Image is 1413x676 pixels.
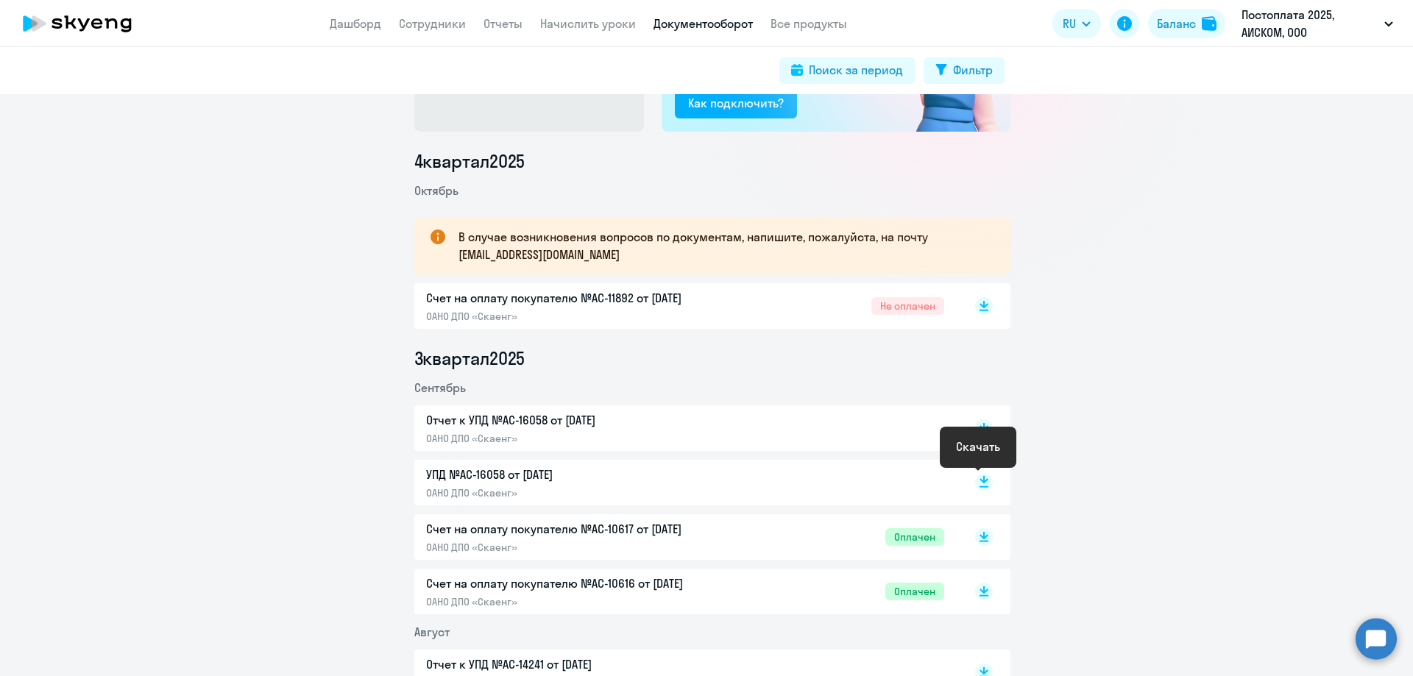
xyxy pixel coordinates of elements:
[426,520,735,538] p: Счет на оплату покупателю №AC-10617 от [DATE]
[426,655,735,673] p: Отчет к УПД №AC-14241 от [DATE]
[1063,15,1076,32] span: RU
[924,57,1005,84] button: Фильтр
[426,574,735,592] p: Счет на оплату покупателю №AC-10616 от [DATE]
[1052,9,1101,38] button: RU
[484,16,523,31] a: Отчеты
[1148,9,1225,38] button: Балансbalance
[1234,6,1400,41] button: Постоплата 2025, АИСКОМ, ООО
[885,528,944,546] span: Оплачен
[1157,15,1196,32] div: Баланс
[426,310,735,323] p: ОАНО ДПО «Скаенг»
[426,466,735,483] p: УПД №AC-16058 от [DATE]
[871,297,944,315] span: Не оплачен
[426,595,735,608] p: ОАНО ДПО «Скаенг»
[330,16,381,31] a: Дашборд
[1202,16,1217,31] img: balance
[399,16,466,31] a: Сотрудники
[779,57,915,84] button: Поиск за период
[771,16,847,31] a: Все продукты
[414,183,458,198] span: Октябрь
[426,289,735,307] p: Счет на оплату покупателю №AC-11892 от [DATE]
[426,411,944,445] a: Отчет к УПД №AC-16058 от [DATE]ОАНО ДПО «Скаенг»
[426,520,944,554] a: Счет на оплату покупателю №AC-10617 от [DATE]ОАНО ДПО «Скаенг»Оплачен
[426,466,944,499] a: УПД №AC-16058 от [DATE]ОАНО ДПО «Скаенг»
[540,16,636,31] a: Начислить уроки
[414,149,1010,173] li: 4 квартал 2025
[426,432,735,445] p: ОАНО ДПО «Скаенг»
[953,61,993,79] div: Фильтр
[956,438,1000,455] div: Скачать
[414,625,450,639] span: Август
[809,61,903,79] div: Поиск за период
[414,346,1010,370] li: 3 квартал 2025
[426,486,735,499] p: ОАНО ДПО «Скаенг»
[426,411,735,429] p: Отчет к УПД №AC-16058 от [DATE]
[1242,6,1378,41] p: Постоплата 2025, АИСКОМ, ООО
[688,94,784,112] div: Как подключить?
[414,380,466,395] span: Сентябрь
[426,574,944,608] a: Счет на оплату покупателю №AC-10616 от [DATE]ОАНО ДПО «Скаенг»Оплачен
[675,89,797,118] button: Как подключить?
[426,541,735,554] p: ОАНО ДПО «Скаенг»
[654,16,753,31] a: Документооборот
[885,583,944,600] span: Оплачен
[426,289,944,323] a: Счет на оплату покупателю №AC-11892 от [DATE]ОАНО ДПО «Скаенг»Не оплачен
[458,228,984,263] p: В случае возникновения вопросов по документам, напишите, пожалуйста, на почту [EMAIL_ADDRESS][DOM...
